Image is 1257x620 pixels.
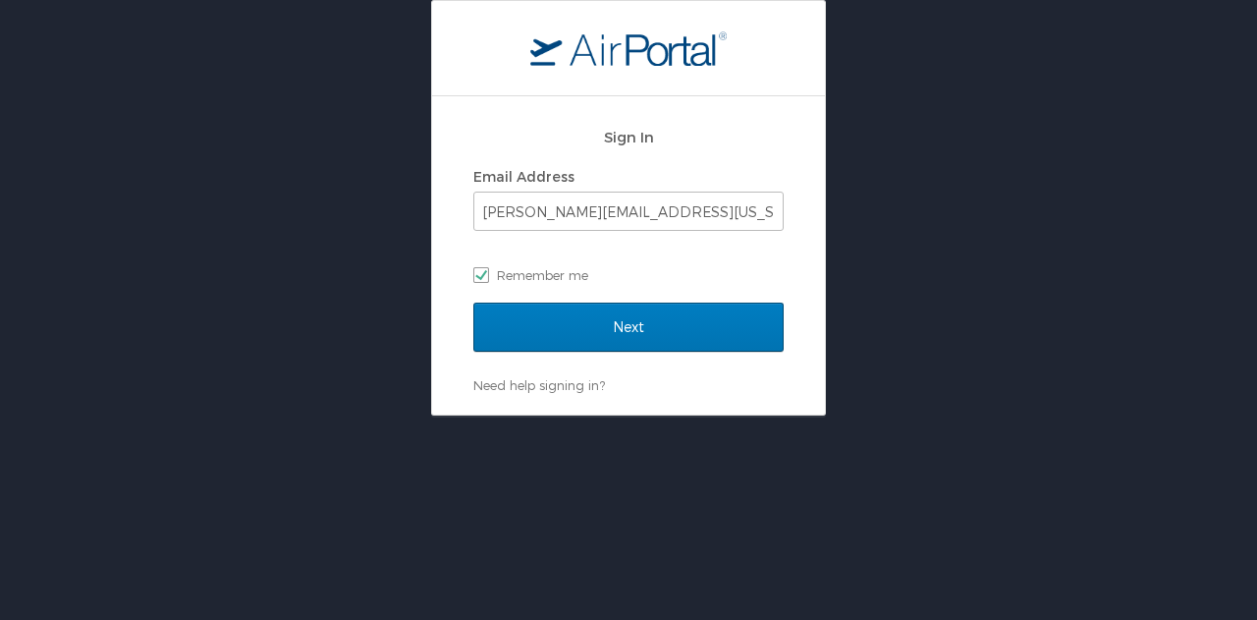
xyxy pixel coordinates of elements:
[473,126,784,148] h2: Sign In
[473,260,784,290] label: Remember me
[530,30,727,66] img: logo
[473,168,574,185] label: Email Address
[473,377,605,393] a: Need help signing in?
[473,303,784,352] input: Next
